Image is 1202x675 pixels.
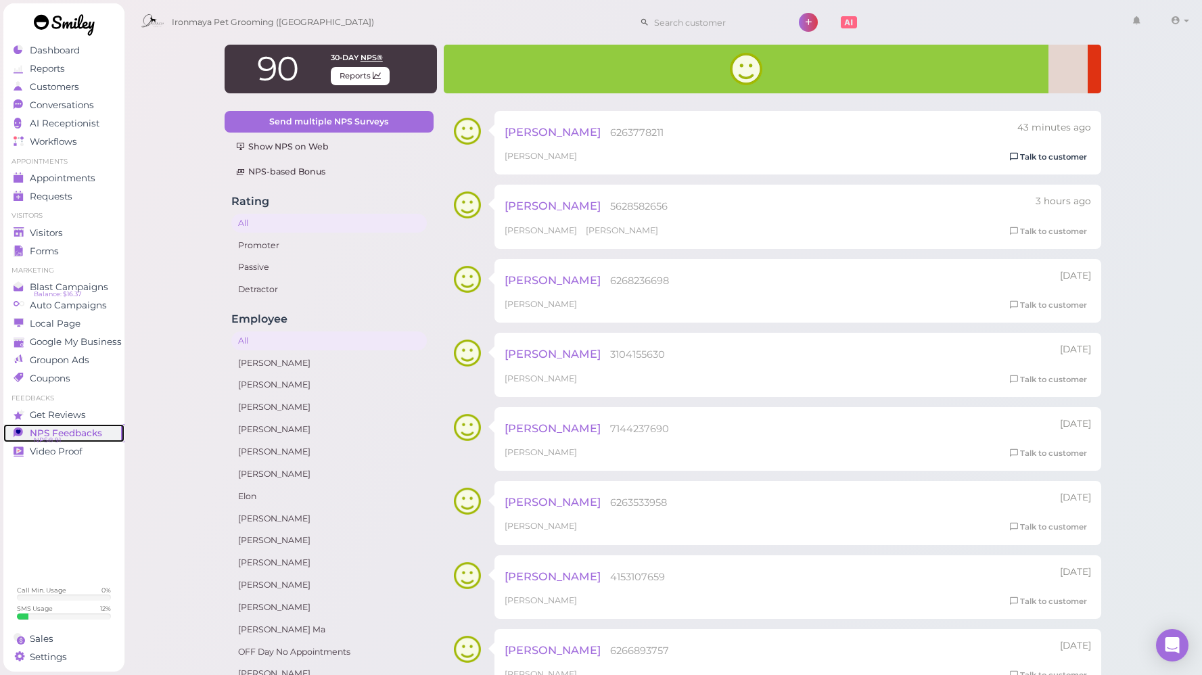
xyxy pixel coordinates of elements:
div: 08/29 05:09pm [1060,639,1091,653]
a: Send multiple NPS Surveys [225,111,434,133]
span: Requests [30,191,72,202]
a: Conversations [3,96,124,114]
li: Marketing [3,266,124,275]
input: Search customer [649,11,781,33]
div: 09/04 02:24pm [1036,195,1091,208]
a: Elon [231,487,427,506]
a: Get Reviews [3,406,124,424]
a: OFF Day No Appointments [231,643,427,661]
a: [PERSON_NAME] [231,442,427,461]
div: 09/01 12:55pm [1060,417,1091,431]
span: Auto Campaigns [30,300,107,311]
span: [PERSON_NAME] [505,199,601,212]
a: [PERSON_NAME] [231,420,427,439]
span: 90 [257,48,298,89]
a: Auto Campaigns [3,296,124,315]
a: Talk to customer [1006,150,1091,164]
div: 12 % [100,604,111,613]
a: Coupons [3,369,124,388]
a: Workflows [3,133,124,151]
span: Reports [331,67,390,85]
a: Blast Campaigns Balance: $16.37 [3,278,124,296]
span: Local Page [30,318,80,329]
span: [PERSON_NAME] [505,125,601,139]
div: 08/30 03:46pm [1060,565,1091,579]
div: Call Min. Usage [17,586,66,595]
span: Workflows [30,136,77,147]
a: [PERSON_NAME] [231,375,427,394]
a: Forms [3,242,124,260]
span: [PERSON_NAME] [505,447,577,457]
a: Visitors [3,224,124,242]
span: Appointments [30,172,95,184]
span: Customers [30,81,79,93]
span: NPS® [361,53,383,62]
span: Video Proof [30,446,83,457]
a: [PERSON_NAME] [231,531,427,550]
a: [PERSON_NAME] [231,553,427,572]
div: 09/02 04:05pm [1060,269,1091,283]
a: Groupon Ads [3,351,124,369]
a: Talk to customer [1006,446,1091,461]
div: SMS Usage [17,604,53,613]
a: Customers [3,78,124,96]
span: [PERSON_NAME] [505,569,601,583]
span: Dashboard [30,45,80,56]
span: 6263533958 [610,496,667,509]
li: Visitors [3,211,124,220]
a: Show NPS on Web [225,136,434,158]
a: Google My Business [3,333,124,351]
span: 3104155630 [610,348,665,360]
a: [PERSON_NAME] [231,398,427,417]
span: [PERSON_NAME] [505,273,601,287]
a: Passive [231,258,427,277]
a: [PERSON_NAME] [231,354,427,373]
a: Dashboard [3,41,124,60]
a: [PERSON_NAME] [231,465,427,484]
li: Appointments [3,157,124,166]
span: NPS® 91 [34,435,61,446]
a: Talk to customer [1006,373,1091,387]
span: Coupons [30,373,70,384]
span: [PERSON_NAME] [505,595,577,605]
span: Conversations [30,99,94,111]
a: [PERSON_NAME] [231,576,427,595]
span: [PERSON_NAME] [586,225,658,235]
span: [PERSON_NAME] [505,643,601,657]
span: 6263778211 [610,126,664,139]
span: Visitors [30,227,63,239]
a: Promoter [231,236,427,255]
div: 08/30 04:12pm [1060,491,1091,505]
span: Settings [30,651,67,663]
span: Google My Business [30,336,122,348]
span: [PERSON_NAME] [505,521,577,531]
span: [PERSON_NAME] [505,373,577,383]
span: Get Reviews [30,409,86,421]
span: [PERSON_NAME] [505,495,601,509]
span: [PERSON_NAME] [505,151,577,161]
a: [PERSON_NAME] [231,598,427,617]
span: Blast Campaigns [30,281,108,293]
span: 30-day [331,53,359,62]
span: 6266893757 [610,645,669,657]
div: 09/02 01:35pm [1060,343,1091,356]
a: Detractor [231,280,427,299]
span: NPS Feedbacks [30,427,102,439]
span: 6268236698 [610,275,669,287]
a: AI Receptionist [3,114,124,133]
a: NPS-based Bonus [225,161,434,183]
a: All [231,214,427,233]
span: Balance: $16.37 [34,289,82,300]
span: [PERSON_NAME] [505,225,579,235]
span: Sales [30,633,53,645]
span: [PERSON_NAME] [505,299,577,309]
h4: Employee [231,312,427,325]
a: All [231,331,427,350]
span: 7144237690 [610,423,669,435]
a: Local Page [3,315,124,333]
a: Talk to customer [1006,298,1091,312]
span: 4153107659 [610,571,665,583]
div: 09/04 04:15pm [1017,121,1091,135]
a: Talk to customer [1006,595,1091,609]
a: Reports [3,60,124,78]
